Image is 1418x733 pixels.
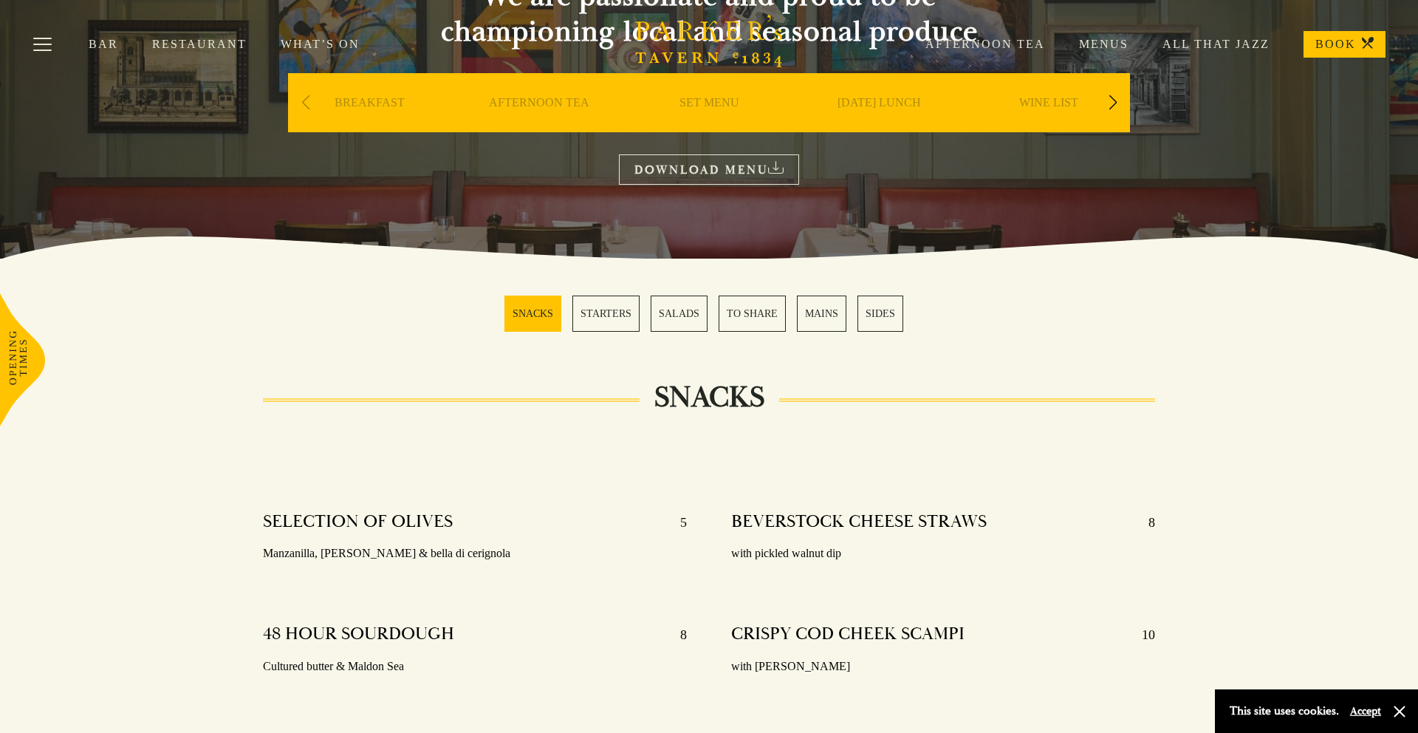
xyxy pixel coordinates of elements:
[263,656,687,678] p: Cultured butter & Maldon Sea
[458,73,620,177] div: 2 / 9
[572,296,640,332] a: 2 / 6
[719,296,786,332] a: 4 / 6
[1350,704,1381,718] button: Accept
[1103,86,1123,119] div: Next slide
[857,296,903,332] a: 6 / 6
[640,380,779,415] h2: SNACKS
[731,623,965,647] h4: CRISPY COD CHEEK SCAMPI
[628,73,790,177] div: 3 / 9
[967,73,1130,177] div: 5 / 9
[797,296,846,332] a: 5 / 6
[263,543,687,565] p: Manzanilla, [PERSON_NAME] & bella di cerignola
[798,73,960,177] div: 4 / 9
[335,95,405,154] a: BREAKFAST
[651,296,708,332] a: 3 / 6
[838,95,921,154] a: [DATE] LUNCH
[1134,511,1155,534] p: 8
[1019,95,1078,154] a: WINE LIST
[679,95,739,154] a: SET MENU
[665,623,687,647] p: 8
[1127,623,1155,647] p: 10
[295,86,315,119] div: Previous slide
[489,95,589,154] a: AFTERNOON TEA
[1230,700,1339,722] p: This site uses cookies.
[504,296,561,332] a: 1 / 6
[731,511,987,534] h4: BEVERSTOCK CHEESE STRAWS
[731,656,1155,678] p: with [PERSON_NAME]
[263,623,454,647] h4: 48 HOUR SOURDOUGH
[731,543,1155,565] p: with pickled walnut dip
[288,73,451,177] div: 1 / 9
[619,154,799,185] a: DOWNLOAD MENU
[665,511,687,534] p: 5
[263,511,453,534] h4: SELECTION OF OLIVES
[1392,704,1407,719] button: Close and accept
